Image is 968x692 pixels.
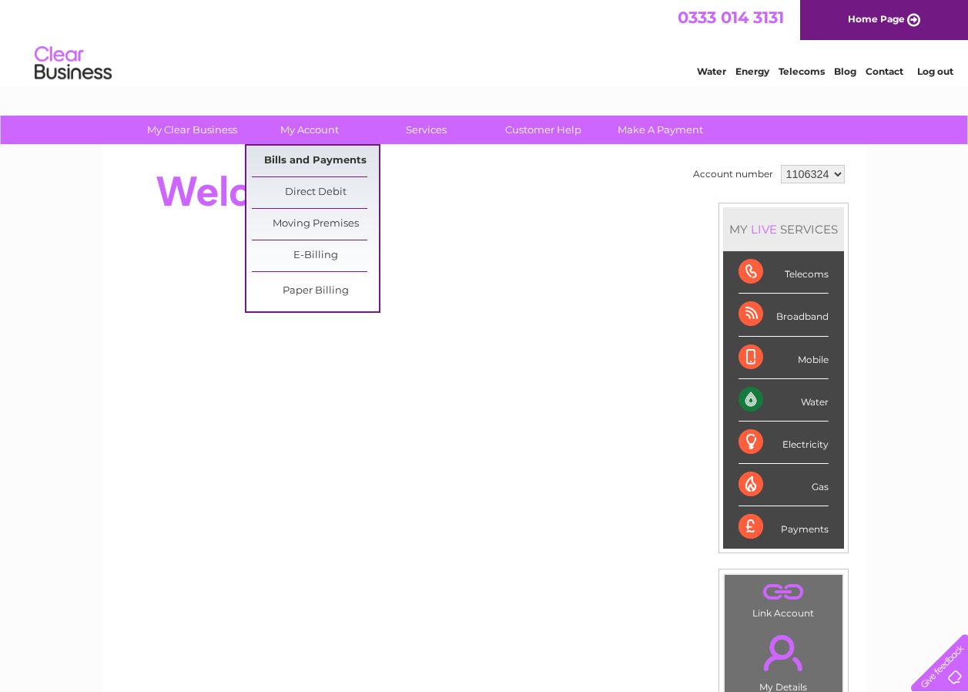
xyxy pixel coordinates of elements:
a: Telecoms [779,66,825,77]
a: Make A Payment [597,116,724,144]
div: Electricity [739,422,829,464]
div: Mobile [739,337,829,379]
a: My Clear Business [129,116,256,144]
a: Log out [917,66,953,77]
div: Telecoms [739,251,829,294]
a: Moving Premises [252,209,379,240]
div: Water [739,379,829,422]
td: Account number [689,161,777,187]
a: Direct Debit [252,177,379,208]
td: Link Account [724,574,843,623]
div: MY SERVICES [723,207,844,251]
a: Bills and Payments [252,146,379,176]
a: 0333 014 3131 [678,8,784,27]
a: Water [697,66,726,77]
a: My Account [246,116,373,144]
a: . [729,626,839,680]
img: logo.png [34,40,112,87]
a: Services [363,116,490,144]
a: Energy [735,66,769,77]
a: . [729,579,839,606]
div: LIVE [748,222,780,237]
div: Clear Business is a trading name of Verastar Limited (registered in [GEOGRAPHIC_DATA] No. 3667643... [121,8,849,75]
a: Blog [834,66,856,77]
div: Payments [739,506,829,548]
a: E-Billing [252,240,379,271]
a: Paper Billing [252,276,379,307]
div: Gas [739,464,829,506]
a: Customer Help [480,116,607,144]
div: Broadband [739,294,829,336]
a: Contact [866,66,903,77]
